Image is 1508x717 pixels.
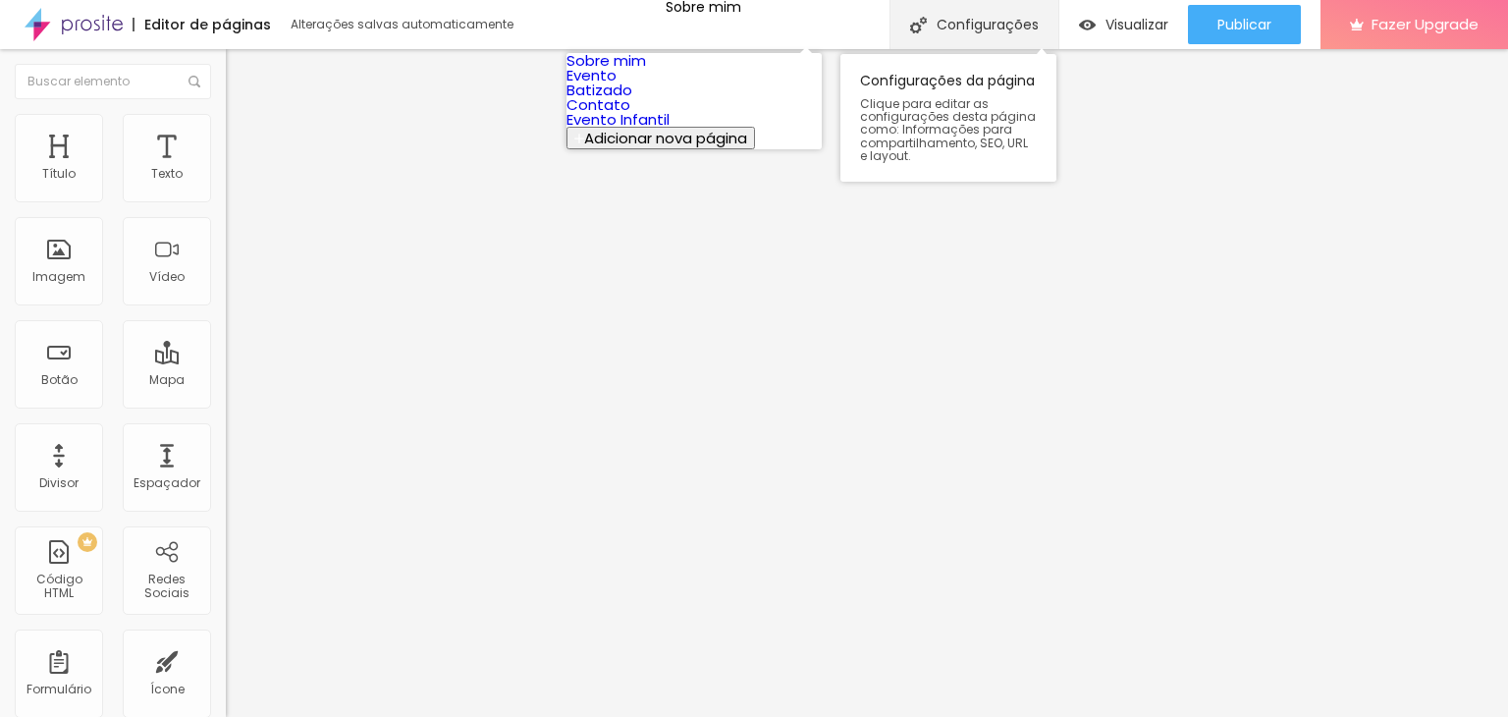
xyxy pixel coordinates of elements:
a: Batizado [566,80,632,100]
button: Adicionar nova página [566,127,755,149]
div: Redes Sociais [128,573,205,601]
div: Mapa [149,373,185,387]
div: Ícone [150,683,185,696]
a: Evento [566,65,617,85]
div: Título [42,167,76,181]
a: Evento Infantil [566,109,670,130]
button: Visualizar [1059,5,1188,44]
div: Editor de páginas [133,18,271,31]
div: Código HTML [20,573,97,601]
div: Divisor [39,476,79,490]
span: Adicionar nova página [584,128,747,148]
div: Vídeo [149,270,185,284]
div: Formulário [27,683,91,696]
img: view-1.svg [1079,17,1096,33]
img: Icone [910,17,927,33]
div: Botão [41,373,78,387]
img: Icone [188,76,200,87]
div: Configurações da página [840,54,1056,182]
span: Clique para editar as configurações desta página como: Informações para compartilhamento, SEO, UR... [860,97,1037,162]
a: Contato [566,94,630,115]
input: Buscar elemento [15,64,211,99]
button: Publicar [1188,5,1301,44]
span: Visualizar [1105,17,1168,32]
span: Fazer Upgrade [1372,16,1479,32]
span: Publicar [1217,17,1271,32]
div: Espaçador [134,476,200,490]
div: Texto [151,167,183,181]
div: Alterações salvas automaticamente [291,19,516,30]
a: Sobre mim [566,50,646,71]
iframe: Editor [226,49,1508,717]
div: Imagem [32,270,85,284]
